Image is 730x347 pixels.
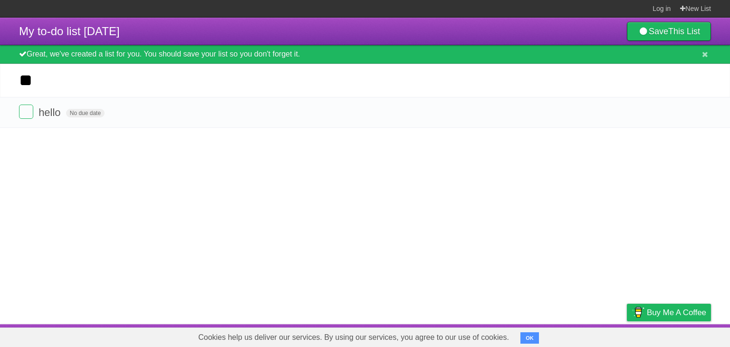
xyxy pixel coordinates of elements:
[189,328,519,347] span: Cookies help us deliver our services. By using our services, you agree to our use of cookies.
[500,327,520,345] a: About
[532,327,570,345] a: Developers
[19,105,33,119] label: Done
[19,25,120,38] span: My to-do list [DATE]
[668,27,700,36] b: This List
[627,22,711,41] a: SaveThis List
[627,304,711,321] a: Buy me a coffee
[647,304,706,321] span: Buy me a coffee
[615,327,639,345] a: Privacy
[582,327,603,345] a: Terms
[66,109,105,117] span: No due date
[632,304,644,320] img: Buy me a coffee
[520,332,539,344] button: OK
[38,106,63,118] span: hello
[651,327,711,345] a: Suggest a feature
